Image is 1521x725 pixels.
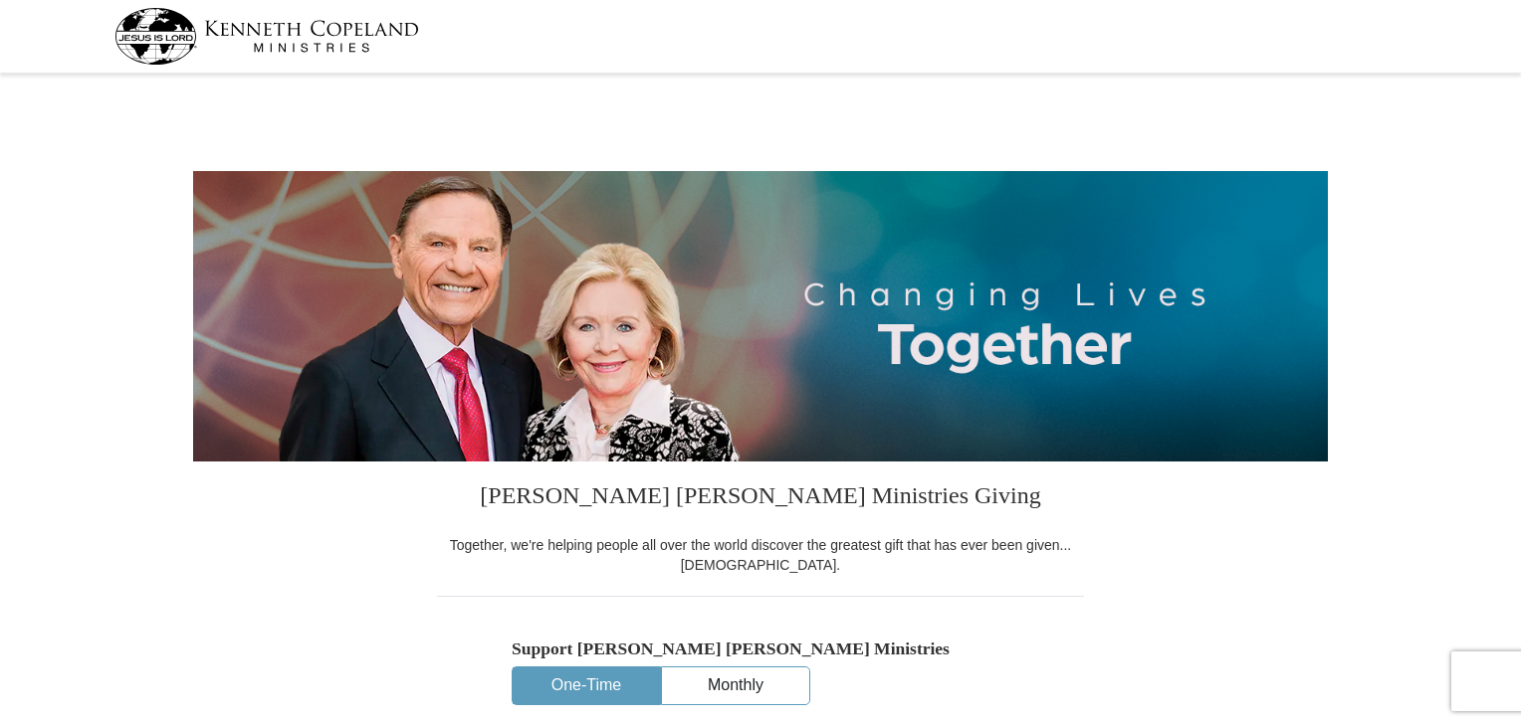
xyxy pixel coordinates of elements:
h5: Support [PERSON_NAME] [PERSON_NAME] Ministries [512,638,1009,659]
button: Monthly [662,667,809,704]
div: Together, we're helping people all over the world discover the greatest gift that has ever been g... [437,535,1084,575]
img: kcm-header-logo.svg [114,8,419,65]
button: One-Time [513,667,660,704]
h3: [PERSON_NAME] [PERSON_NAME] Ministries Giving [437,461,1084,535]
